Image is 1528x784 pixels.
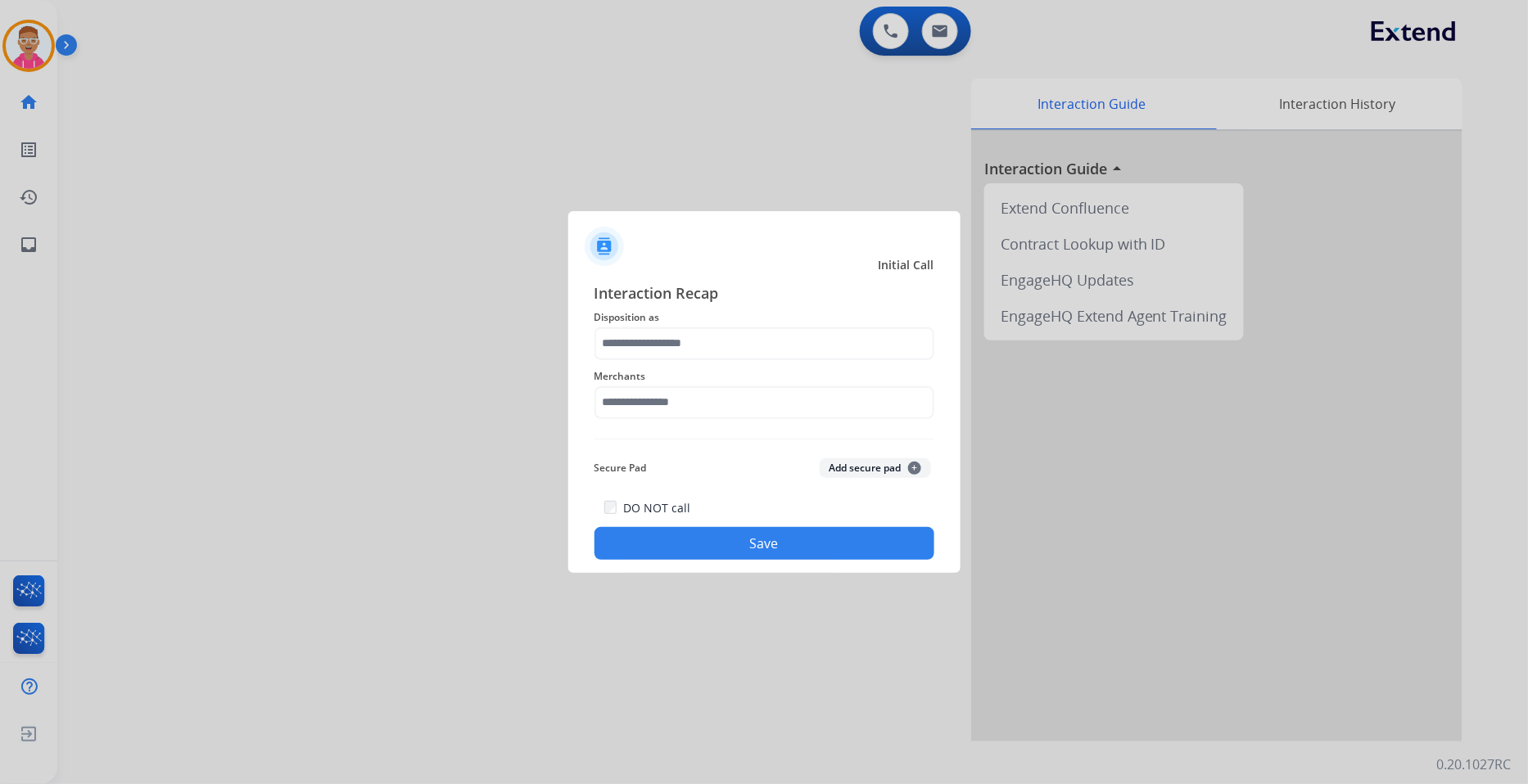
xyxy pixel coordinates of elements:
p: 0.20.1027RC [1437,755,1512,774]
span: Disposition as [594,308,934,327]
span: + [908,462,921,475]
button: Add secure pad+ [820,458,931,478]
button: Save [594,527,934,560]
label: DO NOT call [623,500,690,516]
span: Merchants [594,367,934,386]
img: contactIcon [585,227,624,266]
span: Interaction Recap [594,282,934,308]
img: contact-recap-line.svg [594,439,934,439]
span: Secure Pad [594,458,647,478]
span: Initial Call [879,257,934,273]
